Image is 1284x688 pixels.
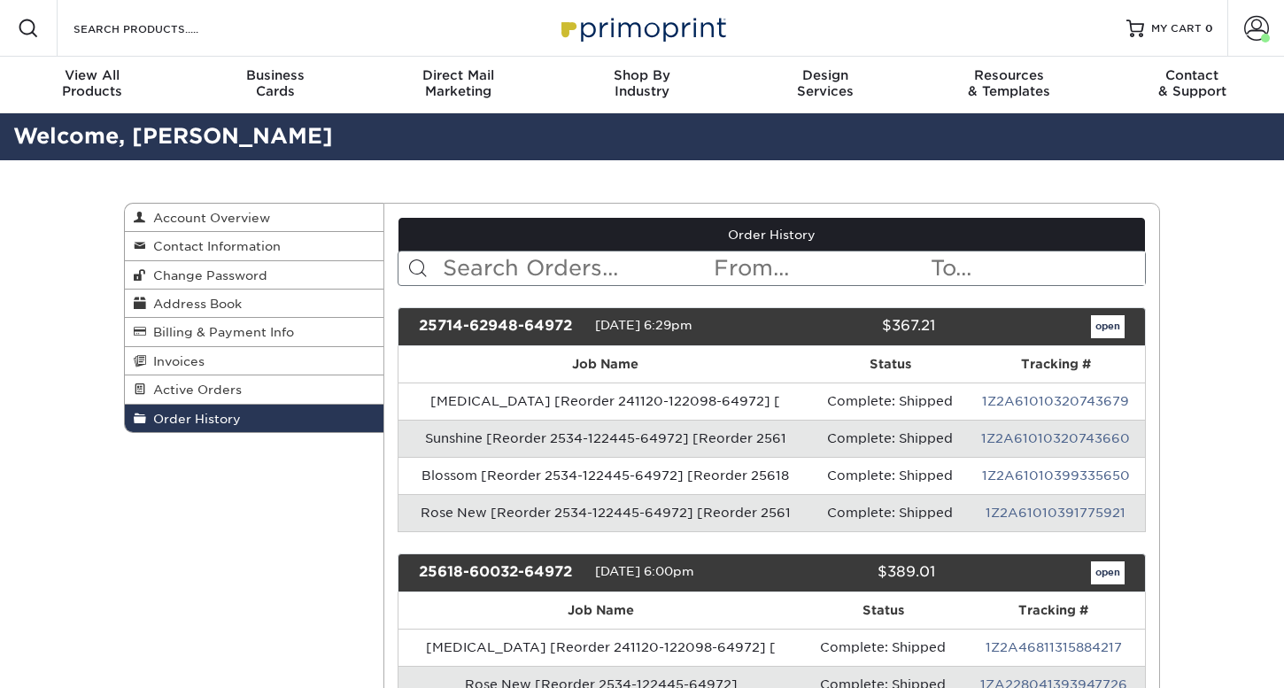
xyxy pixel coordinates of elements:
[146,297,242,311] span: Address Book
[146,412,241,426] span: Order History
[982,468,1130,483] a: 1Z2A61010399335650
[146,239,281,253] span: Contact Information
[72,18,244,39] input: SEARCH PRODUCTS.....
[398,629,804,666] td: [MEDICAL_DATA] [Reorder 241120-122098-64972] [
[367,67,550,83] span: Direct Mail
[813,494,966,531] td: Complete: Shipped
[441,251,713,285] input: Search Orders...
[125,375,383,404] a: Active Orders
[917,57,1101,113] a: Resources& Templates
[183,57,367,113] a: BusinessCards
[125,347,383,375] a: Invoices
[734,67,917,99] div: Services
[758,561,948,584] div: $389.01
[125,290,383,318] a: Address Book
[963,592,1145,629] th: Tracking #
[146,268,267,282] span: Change Password
[982,394,1129,408] a: 1Z2A61010320743679
[804,629,963,666] td: Complete: Shipped
[758,315,948,338] div: $367.21
[813,346,966,383] th: Status
[398,592,804,629] th: Job Name
[1101,67,1284,83] span: Contact
[125,204,383,232] a: Account Overview
[734,57,917,113] a: DesignServices
[125,261,383,290] a: Change Password
[595,318,692,332] span: [DATE] 6:29pm
[550,67,733,83] span: Shop By
[398,218,1146,251] a: Order History
[1151,21,1202,36] span: MY CART
[1091,315,1125,338] a: open
[1101,57,1284,113] a: Contact& Support
[734,67,917,83] span: Design
[183,67,367,83] span: Business
[146,325,294,339] span: Billing & Payment Info
[125,405,383,432] a: Order History
[398,420,814,457] td: Sunshine [Reorder 2534-122445-64972] [Reorder 2561
[367,67,550,99] div: Marketing
[981,431,1130,445] a: 1Z2A61010320743660
[398,457,814,494] td: Blossom [Reorder 2534-122445-64972] [Reorder 25618
[917,67,1101,83] span: Resources
[125,318,383,346] a: Billing & Payment Info
[813,420,966,457] td: Complete: Shipped
[125,232,383,260] a: Contact Information
[595,564,694,578] span: [DATE] 6:00pm
[550,67,733,99] div: Industry
[813,457,966,494] td: Complete: Shipped
[146,211,270,225] span: Account Overview
[986,506,1125,520] a: 1Z2A61010391775921
[550,57,733,113] a: Shop ByIndustry
[1101,67,1284,99] div: & Support
[986,640,1122,654] a: 1Z2A46811315884217
[804,592,963,629] th: Status
[406,561,595,584] div: 25618-60032-64972
[967,346,1145,383] th: Tracking #
[712,251,928,285] input: From...
[146,383,242,397] span: Active Orders
[929,251,1145,285] input: To...
[398,346,814,383] th: Job Name
[1091,561,1125,584] a: open
[1205,22,1213,35] span: 0
[183,67,367,99] div: Cards
[406,315,595,338] div: 25714-62948-64972
[367,57,550,113] a: Direct MailMarketing
[813,383,966,420] td: Complete: Shipped
[398,494,814,531] td: Rose New [Reorder 2534-122445-64972] [Reorder 2561
[917,67,1101,99] div: & Templates
[398,383,814,420] td: [MEDICAL_DATA] [Reorder 241120-122098-64972] [
[553,9,731,47] img: Primoprint
[146,354,205,368] span: Invoices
